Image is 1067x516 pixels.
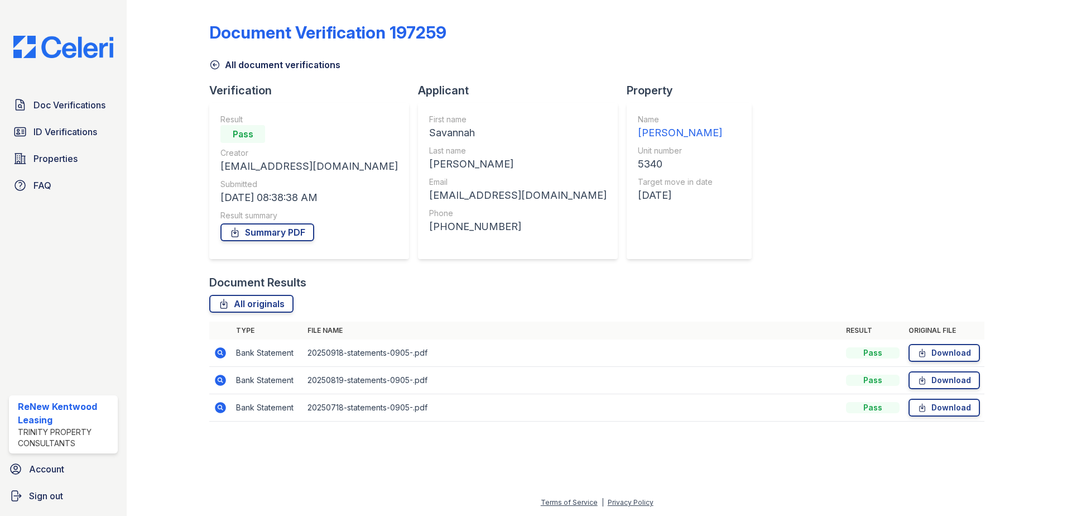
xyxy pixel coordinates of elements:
div: Savannah [429,125,607,141]
a: Summary PDF [220,223,314,241]
th: Original file [904,322,984,340]
div: [DATE] 08:38:38 AM [220,190,398,206]
div: [EMAIL_ADDRESS][DOMAIN_NAME] [429,188,607,203]
span: FAQ [33,179,51,192]
div: Target move in date [638,176,722,188]
th: Result [842,322,904,340]
div: | [602,498,604,507]
span: Properties [33,152,78,165]
span: Sign out [29,489,63,503]
td: Bank Statement [232,394,303,422]
div: Result [220,114,398,125]
td: 20250819-statements-0905-.pdf [303,367,842,394]
div: Result summary [220,210,398,221]
td: 20250918-statements-0905-.pdf [303,340,842,367]
a: Download [909,399,980,417]
div: Document Verification 197259 [209,22,446,42]
td: 20250718-statements-0905-.pdf [303,394,842,422]
div: Pass [846,402,900,413]
span: Account [29,462,64,476]
div: First name [429,114,607,125]
div: Pass [846,347,900,359]
div: Creator [220,147,398,159]
div: [PHONE_NUMBER] [429,219,607,235]
span: Doc Verifications [33,98,105,112]
a: Name [PERSON_NAME] [638,114,722,141]
div: ReNew Kentwood Leasing [18,400,113,427]
th: Type [232,322,303,340]
div: Last name [429,145,607,156]
a: All document verifications [209,58,340,71]
a: ID Verifications [9,121,118,143]
th: File name [303,322,842,340]
a: Sign out [4,485,122,507]
img: CE_Logo_Blue-a8612792a0a2168367f1c8372b55b34899dd931a85d93a1a3d3e32e68fde9ad4.png [4,36,122,58]
div: Property [627,83,761,98]
a: Properties [9,147,118,170]
div: [PERSON_NAME] [429,156,607,172]
div: Pass [846,375,900,386]
div: Document Results [209,275,306,290]
div: Submitted [220,179,398,190]
a: All originals [209,295,294,313]
a: FAQ [9,174,118,197]
div: Applicant [418,83,627,98]
a: Doc Verifications [9,94,118,116]
div: Phone [429,208,607,219]
a: Download [909,371,980,389]
div: [PERSON_NAME] [638,125,722,141]
div: 5340 [638,156,722,172]
div: Trinity Property Consultants [18,427,113,449]
div: Email [429,176,607,188]
div: Pass [220,125,265,143]
div: Unit number [638,145,722,156]
a: Account [4,458,122,480]
span: ID Verifications [33,125,97,138]
div: Verification [209,83,418,98]
td: Bank Statement [232,367,303,394]
a: Download [909,344,980,362]
div: Name [638,114,722,125]
div: [EMAIL_ADDRESS][DOMAIN_NAME] [220,159,398,174]
a: Privacy Policy [608,498,653,507]
div: [DATE] [638,188,722,203]
td: Bank Statement [232,340,303,367]
a: Terms of Service [541,498,598,507]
